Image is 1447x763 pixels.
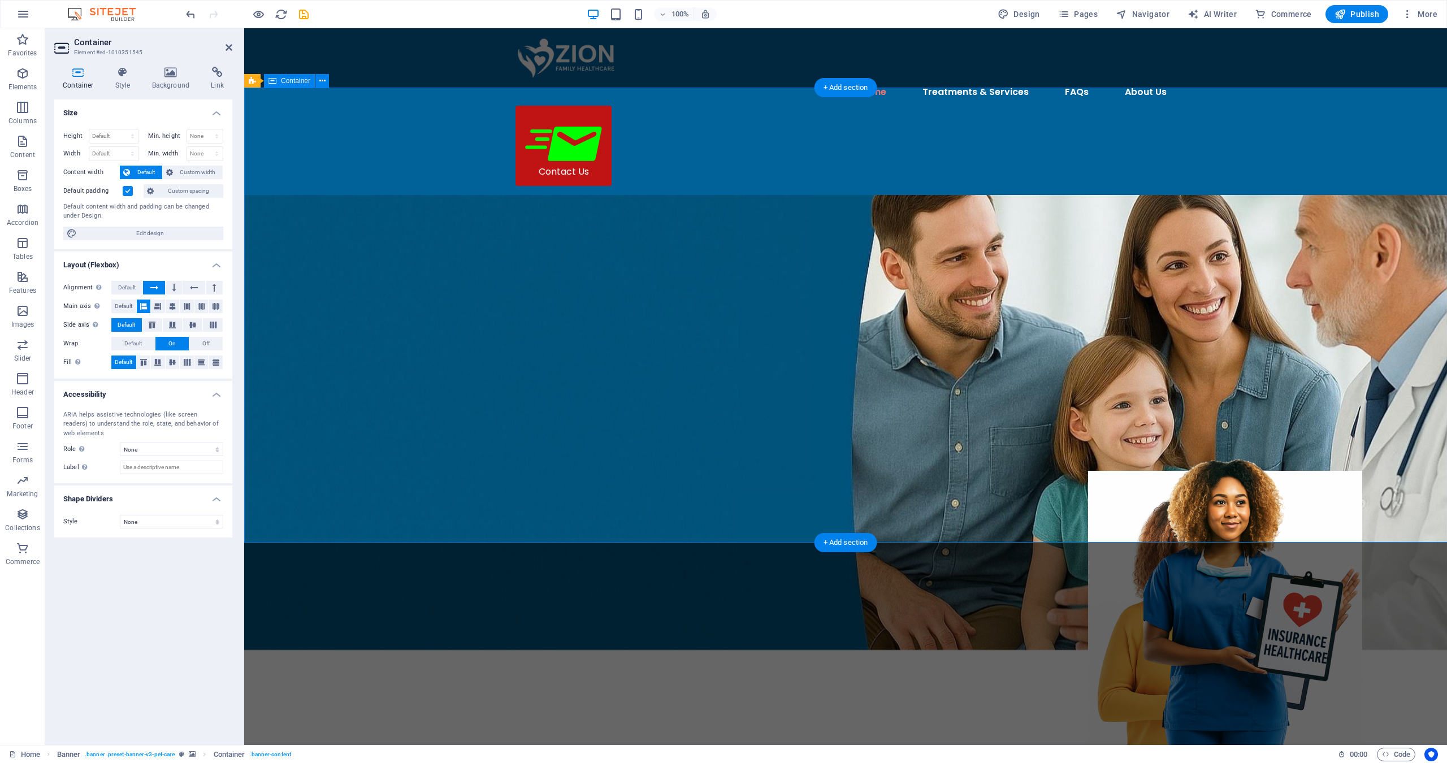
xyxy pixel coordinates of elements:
div: Default content width and padding can be changed under Design. [63,202,223,221]
h6: Session time [1338,748,1368,761]
span: Style [63,518,78,525]
label: Side axis [63,318,111,332]
label: Width [63,150,89,157]
button: Default [120,166,162,179]
span: Pages [1058,8,1098,20]
i: Save (Ctrl+S) [297,8,310,21]
label: Default padding [63,184,123,198]
p: Columns [8,116,37,125]
p: Commerce [6,557,40,566]
a: Click to cancel selection. Double-click to open Pages [9,748,40,761]
span: Publish [1335,8,1379,20]
p: Header [11,388,34,397]
h6: 100% [671,7,689,21]
button: Publish [1325,5,1388,23]
i: This element is a customizable preset [179,751,184,757]
p: Boxes [14,184,32,193]
label: Min. width [148,150,187,157]
h4: Container [54,67,107,90]
span: Custom width [176,166,220,179]
label: Content width [63,166,120,179]
span: Navigator [1116,8,1169,20]
label: Main axis [63,300,111,313]
p: Features [9,286,36,295]
button: Default [111,337,155,350]
span: Code [1382,748,1410,761]
button: Default [111,356,136,369]
p: Collections [5,523,40,532]
img: Editor Logo [65,7,150,21]
span: Role [63,443,88,456]
i: Reload page [275,8,288,21]
h4: Layout (Flexbox) [54,252,232,272]
span: : [1358,750,1359,758]
span: On [168,337,176,350]
p: Accordion [7,218,38,227]
button: Pages [1054,5,1102,23]
span: Edit design [80,227,220,240]
button: Off [189,337,223,350]
h4: Accessibility [54,381,232,401]
i: This element contains a background [189,751,196,757]
span: Default [133,166,159,179]
button: save [297,7,310,21]
p: Content [10,150,35,159]
span: Off [202,337,210,350]
button: reload [274,7,288,21]
button: 100% [654,7,694,21]
label: Label [63,461,120,474]
button: Design [993,5,1045,23]
button: Default [111,281,142,294]
p: Slider [14,354,32,363]
div: + Add section [815,533,877,552]
i: Undo: Add element (Ctrl+Z) [184,8,197,21]
p: Marketing [7,489,38,498]
button: Custom spacing [144,184,223,198]
button: Default [111,300,136,313]
input: Use a descriptive name [120,461,223,474]
button: Usercentrics [1424,748,1438,761]
p: Footer [12,422,33,431]
button: Navigator [1111,5,1174,23]
label: Wrap [63,337,111,350]
nav: breadcrumb [57,748,291,761]
button: Default [111,318,142,332]
button: Edit design [63,227,223,240]
span: Default [115,356,132,369]
h4: Style [107,67,144,90]
button: On [155,337,189,350]
button: More [1397,5,1442,23]
label: Alignment [63,281,111,294]
button: Commerce [1250,5,1316,23]
span: . banner-content [249,748,291,761]
h3: Element #ed-1010351545 [74,47,210,58]
span: Default [118,281,136,294]
p: Forms [12,456,33,465]
label: Fill [63,356,111,369]
h4: Link [202,67,232,90]
p: Images [11,320,34,329]
i: On resize automatically adjust zoom level to fit chosen device. [700,9,710,19]
span: Click to select. Double-click to edit [214,748,245,761]
span: Custom spacing [157,184,220,198]
span: 00 00 [1350,748,1367,761]
span: Default [124,337,142,350]
span: . banner .preset-banner-v3-pet-care [85,748,175,761]
button: Custom width [163,166,223,179]
div: ARIA helps assistive technologies (like screen readers) to understand the role, state, and behavi... [63,410,223,439]
span: AI Writer [1188,8,1237,20]
div: Design (Ctrl+Alt+Y) [993,5,1045,23]
span: Default [118,318,135,332]
h4: Background [144,67,203,90]
span: Design [998,8,1040,20]
h4: Shape Dividers [54,485,232,506]
button: undo [184,7,197,21]
span: Click to select. Double-click to edit [57,748,81,761]
p: Tables [12,252,33,261]
p: Favorites [8,49,37,58]
p: Elements [8,83,37,92]
span: Commerce [1255,8,1312,20]
button: AI Writer [1183,5,1241,23]
label: Height [63,133,89,139]
h2: Container [74,37,232,47]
